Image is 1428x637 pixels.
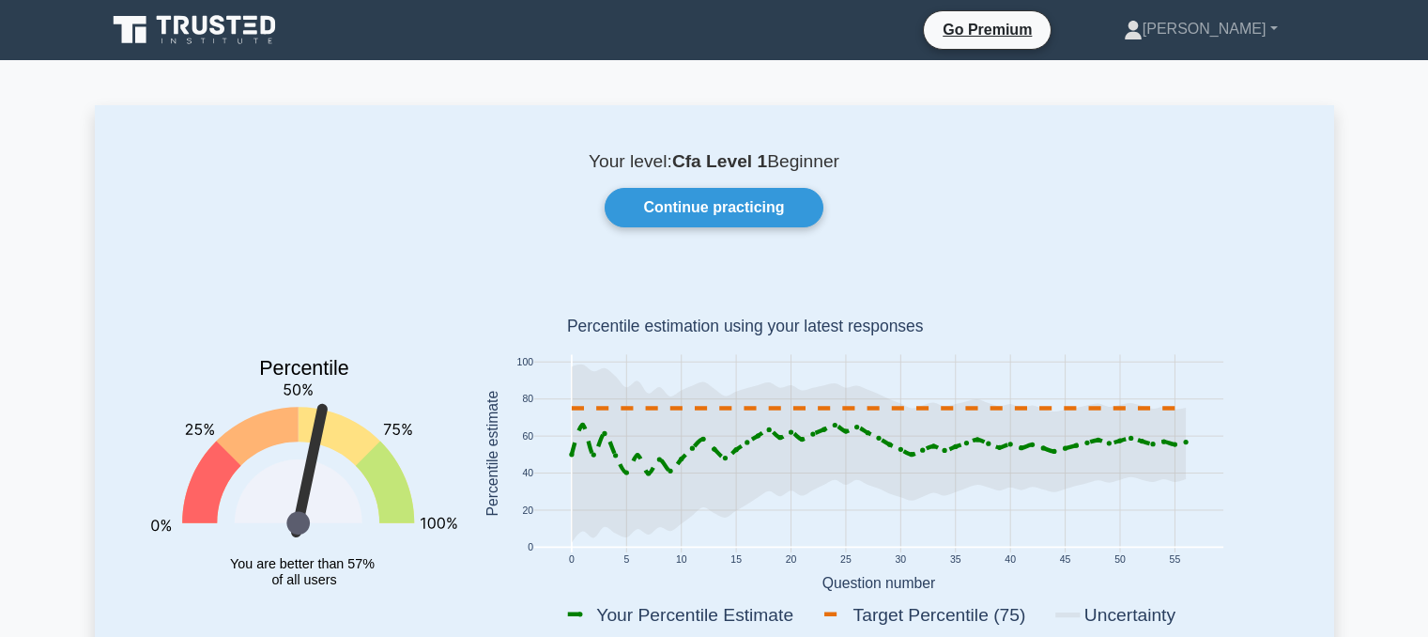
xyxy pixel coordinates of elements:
[484,391,499,517] text: Percentile estimate
[522,395,533,405] text: 80
[522,431,533,442] text: 60
[1114,555,1126,566] text: 50
[566,318,923,336] text: Percentile estimation using your latest responses
[821,575,935,591] text: Question number
[1079,10,1323,48] a: [PERSON_NAME]
[675,555,686,566] text: 10
[140,150,1289,173] p: Your level: Beginner
[672,151,767,171] b: Cfa Level 1
[895,555,906,566] text: 30
[785,555,796,566] text: 20
[949,555,960,566] text: 35
[1005,555,1016,566] text: 40
[516,357,533,367] text: 100
[568,555,574,566] text: 0
[522,469,533,479] text: 40
[730,555,742,566] text: 15
[623,555,629,566] text: 5
[1169,555,1180,566] text: 55
[528,543,533,553] text: 0
[522,505,533,516] text: 20
[271,572,336,587] tspan: of all users
[931,18,1043,41] a: Go Premium
[605,188,822,227] a: Continue practicing
[230,556,375,571] tspan: You are better than 57%
[1059,555,1070,566] text: 45
[840,555,852,566] text: 25
[259,358,349,381] text: Percentile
